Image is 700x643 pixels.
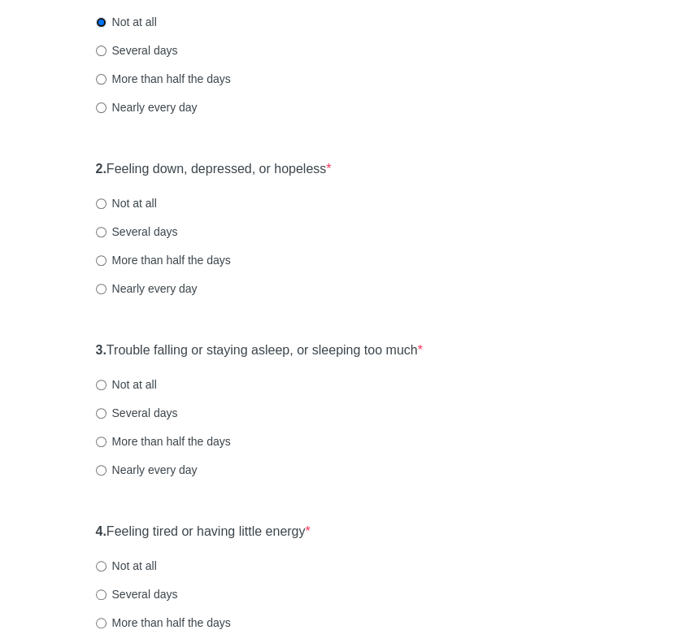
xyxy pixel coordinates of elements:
label: Not at all [96,195,157,211]
input: Not at all [96,380,107,390]
strong: 2. [96,162,107,176]
label: Several days [96,42,178,59]
label: Feeling tired or having little energy [96,523,311,541]
label: More than half the days [96,252,231,268]
strong: 3. [96,343,107,357]
input: Nearly every day [96,465,107,476]
input: More than half the days [96,255,107,266]
label: Several days [96,224,178,240]
label: More than half the days [96,71,231,87]
input: More than half the days [96,437,107,447]
input: Nearly every day [96,284,107,294]
input: Nearly every day [96,102,107,113]
label: Trouble falling or staying asleep, or sleeping too much [96,341,423,360]
label: Nearly every day [96,99,198,115]
input: Several days [96,46,107,56]
label: Nearly every day [96,462,198,478]
input: Several days [96,589,107,600]
label: Not at all [96,14,157,30]
label: More than half the days [96,433,231,450]
label: Several days [96,586,178,602]
input: Several days [96,408,107,419]
label: Feeling down, depressed, or hopeless [96,160,332,179]
label: Nearly every day [96,280,198,297]
input: More than half the days [96,74,107,85]
input: Several days [96,227,107,237]
input: Not at all [96,561,107,571]
input: Not at all [96,17,107,28]
strong: 4. [96,524,107,538]
label: Not at all [96,376,157,393]
input: Not at all [96,198,107,209]
label: Several days [96,405,178,421]
label: Not at all [96,558,157,574]
label: More than half the days [96,615,231,631]
input: More than half the days [96,618,107,628]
